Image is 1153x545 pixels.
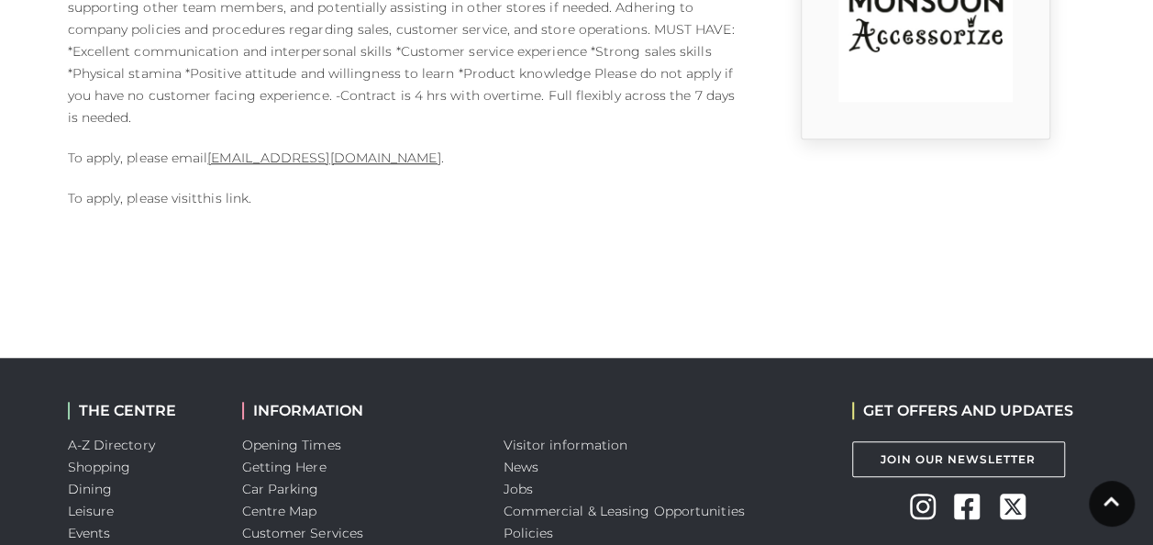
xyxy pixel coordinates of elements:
[242,525,364,541] a: Customer Services
[852,441,1065,477] a: Join Our Newsletter
[207,150,440,166] a: [EMAIL_ADDRESS][DOMAIN_NAME]
[68,147,737,169] p: To apply, please email .
[197,190,249,206] a: this link
[504,525,554,541] a: Policies
[68,402,215,419] h2: THE CENTRE
[242,503,317,519] a: Centre Map
[504,481,533,497] a: Jobs
[68,525,111,541] a: Events
[242,437,341,453] a: Opening Times
[242,481,319,497] a: Car Parking
[68,459,131,475] a: Shopping
[852,402,1073,419] h2: GET OFFERS AND UPDATES
[504,437,628,453] a: Visitor information
[68,481,113,497] a: Dining
[504,459,538,475] a: News
[68,187,737,209] p: To apply, please visit .
[68,503,115,519] a: Leisure
[242,459,327,475] a: Getting Here
[504,503,745,519] a: Commercial & Leasing Opportunities
[242,402,476,419] h2: INFORMATION
[68,437,155,453] a: A-Z Directory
